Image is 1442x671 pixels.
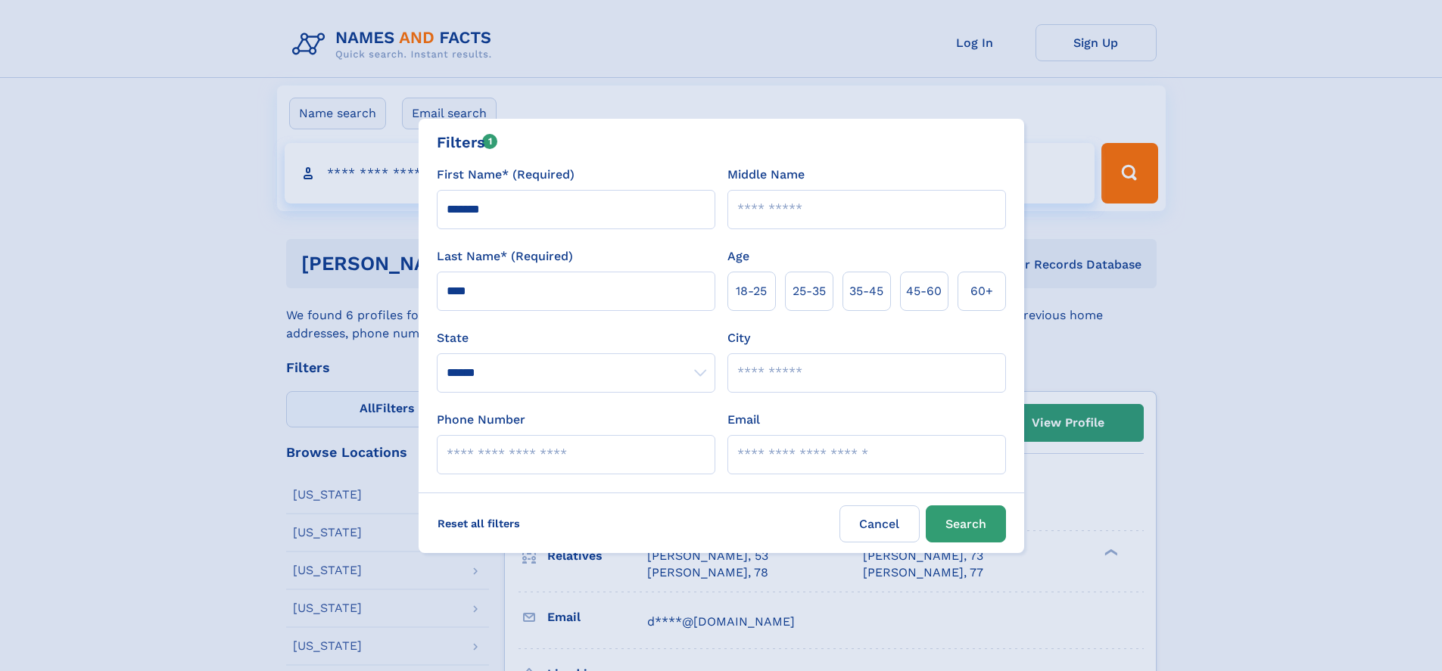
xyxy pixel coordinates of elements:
[926,505,1006,542] button: Search
[437,411,525,429] label: Phone Number
[793,282,826,300] span: 25‑35
[727,411,760,429] label: Email
[727,247,749,266] label: Age
[428,505,530,542] label: Reset all filters
[437,166,575,184] label: First Name* (Required)
[839,505,920,542] label: Cancel
[727,166,805,184] label: Middle Name
[736,282,767,300] span: 18‑25
[437,329,715,347] label: State
[970,282,993,300] span: 60+
[437,131,498,154] div: Filters
[906,282,942,300] span: 45‑60
[437,247,573,266] label: Last Name* (Required)
[727,329,750,347] label: City
[849,282,883,300] span: 35‑45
